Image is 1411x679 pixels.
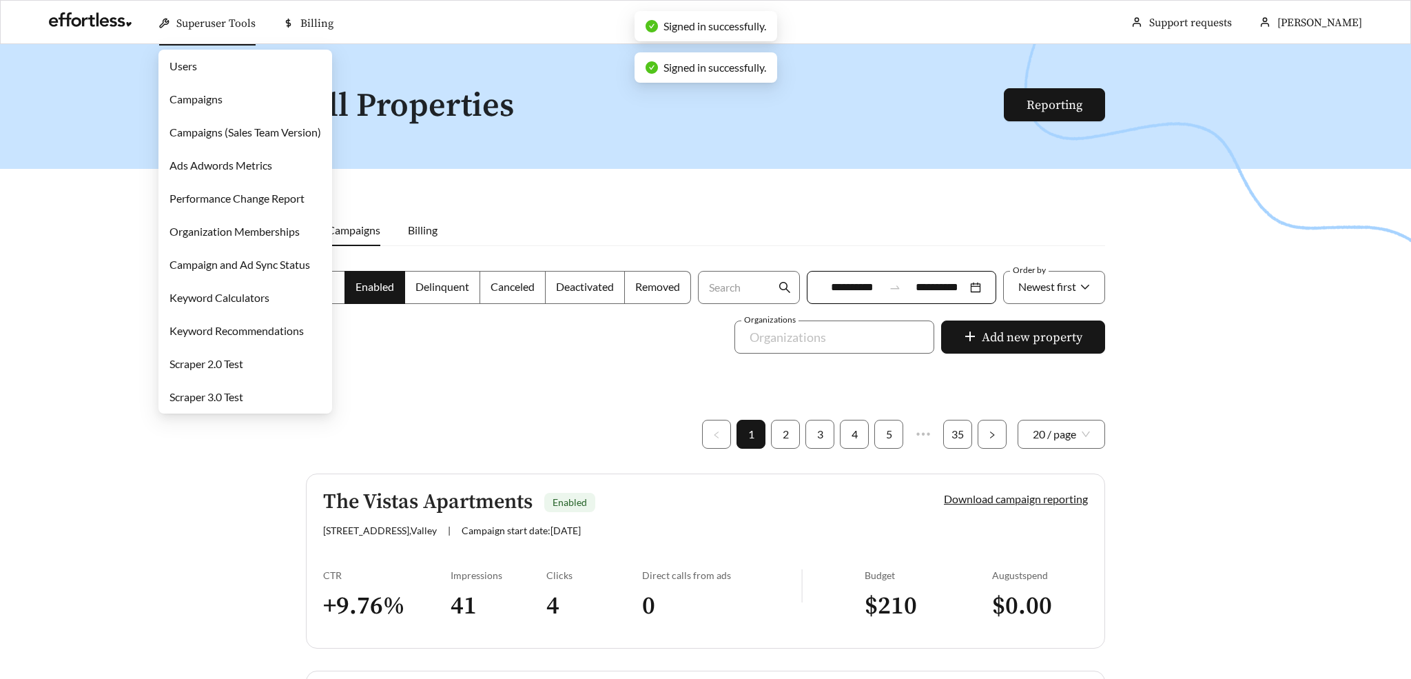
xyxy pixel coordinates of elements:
[865,569,992,581] div: Budget
[448,525,451,536] span: |
[1004,88,1105,121] button: Reporting
[702,420,731,449] li: Previous Page
[772,420,799,448] a: 2
[451,569,546,581] div: Impressions
[964,330,976,345] span: plus
[635,280,680,293] span: Removed
[546,569,642,581] div: Clicks
[169,324,304,337] a: Keyword Recommendations
[646,20,658,32] span: check-circle
[941,321,1105,354] button: plusAdd new property
[300,17,333,30] span: Billing
[779,281,791,294] span: search
[169,159,272,172] a: Ads Adwords Metrics
[663,19,766,32] span: Signed in successfully.
[642,591,801,622] h3: 0
[840,420,869,449] li: 4
[169,92,223,105] a: Campaigns
[663,61,766,74] span: Signed in successfully.
[169,125,321,139] a: Campaigns (Sales Team Version)
[306,88,1005,125] h1: All Properties
[944,420,971,448] a: 35
[356,280,394,293] span: Enabled
[982,328,1082,347] span: Add new property
[546,591,642,622] h3: 4
[889,281,901,294] span: swap-right
[169,225,300,238] a: Organization Memberships
[1149,16,1232,30] a: Support requests
[309,223,380,236] span: My Campaigns
[978,420,1007,449] button: right
[556,280,614,293] span: Deactivated
[841,420,868,448] a: 4
[801,569,803,602] img: line
[415,280,469,293] span: Delinquent
[865,591,992,622] h3: $ 210
[909,420,938,449] li: Next 5 Pages
[988,431,996,439] span: right
[553,496,587,508] span: Enabled
[737,420,765,449] li: 1
[169,357,243,370] a: Scraper 2.0 Test
[169,291,269,304] a: Keyword Calculators
[806,420,834,448] a: 3
[169,390,243,403] a: Scraper 3.0 Test
[1018,420,1105,449] div: Page Size
[712,431,721,439] span: left
[737,420,765,448] a: 1
[1033,420,1090,448] span: 20 / page
[646,61,658,74] span: check-circle
[909,420,938,449] span: •••
[451,591,546,622] h3: 41
[169,258,310,271] a: Campaign and Ad Sync Status
[875,420,903,448] a: 5
[462,525,581,536] span: Campaign start date: [DATE]
[169,192,305,205] a: Performance Change Report
[771,420,800,449] li: 2
[1027,97,1082,113] a: Reporting
[169,59,197,72] a: Users
[323,591,451,622] h3: + 9.76 %
[944,492,1088,505] a: Download campaign reporting
[978,420,1007,449] li: Next Page
[1018,280,1076,293] span: Newest first
[992,569,1088,581] div: August spend
[323,491,533,514] h5: The Vistas Apartments
[889,281,901,294] span: to
[702,420,731,449] button: left
[176,17,256,30] span: Superuser Tools
[323,569,451,581] div: CTR
[874,420,903,449] li: 5
[491,280,535,293] span: Canceled
[943,420,972,449] li: 35
[805,420,834,449] li: 3
[323,525,437,536] span: [STREET_ADDRESS] , Valley
[642,569,801,581] div: Direct calls from ads
[992,591,1088,622] h3: $ 0.00
[306,474,1105,649] a: The Vistas ApartmentsEnabled[STREET_ADDRESS],Valley|Campaign start date:[DATE]Download campaign r...
[408,223,437,236] span: Billing
[1277,16,1362,30] span: [PERSON_NAME]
